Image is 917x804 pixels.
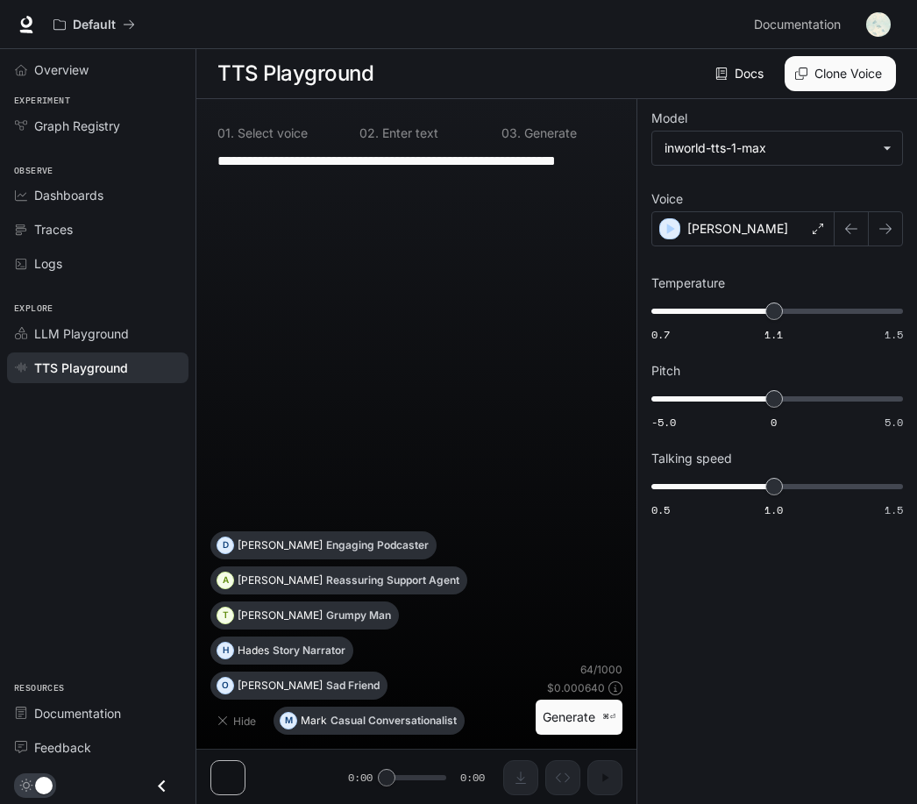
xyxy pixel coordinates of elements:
[34,60,89,79] span: Overview
[217,566,233,594] div: A
[210,601,399,630] button: T[PERSON_NAME]Grumpy Man
[326,610,391,621] p: Grumpy Man
[274,707,465,735] button: MMarkCasual Conversationalist
[238,575,323,586] p: [PERSON_NAME]
[331,715,457,726] p: Casual Conversationalist
[217,531,233,559] div: D
[210,531,437,559] button: D[PERSON_NAME]Engaging Podcaster
[238,680,323,691] p: [PERSON_NAME]
[536,700,622,736] button: Generate⌘⏎
[885,415,903,430] span: 5.0
[273,645,345,656] p: Story Narrator
[234,127,308,139] p: Select voice
[301,715,327,726] p: Mark
[7,352,188,383] a: TTS Playground
[7,54,188,85] a: Overview
[210,672,387,700] button: O[PERSON_NAME]Sad Friend
[34,359,128,377] span: TTS Playground
[34,220,73,238] span: Traces
[326,680,380,691] p: Sad Friend
[764,327,783,342] span: 1.1
[217,127,234,139] p: 0 1 .
[651,277,725,289] p: Temperature
[651,112,687,125] p: Model
[651,502,670,517] span: 0.5
[747,7,854,42] a: Documentation
[7,248,188,279] a: Logs
[7,732,188,763] a: Feedback
[238,540,323,551] p: [PERSON_NAME]
[34,324,129,343] span: LLM Playground
[885,327,903,342] span: 1.5
[651,415,676,430] span: -5.0
[217,601,233,630] div: T
[142,768,181,804] button: Close drawer
[785,56,896,91] button: Clone Voice
[217,637,233,665] div: H
[210,637,353,665] button: HHadesStory Narrator
[379,127,438,139] p: Enter text
[35,775,53,794] span: Dark mode toggle
[652,132,902,165] div: inworld-tts-1-max
[651,193,683,205] p: Voice
[580,662,622,677] p: 64 / 1000
[764,502,783,517] span: 1.0
[210,707,267,735] button: Hide
[651,365,680,377] p: Pitch
[687,220,788,238] p: [PERSON_NAME]
[665,139,874,157] div: inworld-tts-1-max
[547,680,605,695] p: $ 0.000640
[34,704,121,722] span: Documentation
[73,18,116,32] p: Default
[7,698,188,729] a: Documentation
[326,575,459,586] p: Reassuring Support Agent
[651,327,670,342] span: 0.7
[7,110,188,141] a: Graph Registry
[359,127,379,139] p: 0 2 .
[651,452,732,465] p: Talking speed
[326,540,429,551] p: Engaging Podcaster
[238,645,269,656] p: Hades
[712,56,771,91] a: Docs
[861,7,896,42] button: User avatar
[7,318,188,349] a: LLM Playground
[238,610,323,621] p: [PERSON_NAME]
[501,127,521,139] p: 0 3 .
[210,566,467,594] button: A[PERSON_NAME]Reassuring Support Agent
[7,214,188,245] a: Traces
[34,186,103,204] span: Dashboards
[281,707,296,735] div: M
[7,180,188,210] a: Dashboards
[885,502,903,517] span: 1.5
[34,254,62,273] span: Logs
[34,738,91,757] span: Feedback
[217,56,373,91] h1: TTS Playground
[521,127,577,139] p: Generate
[754,14,841,36] span: Documentation
[771,415,777,430] span: 0
[46,7,143,42] button: All workspaces
[217,672,233,700] div: O
[602,712,615,722] p: ⌘⏎
[34,117,120,135] span: Graph Registry
[866,12,891,37] img: User avatar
